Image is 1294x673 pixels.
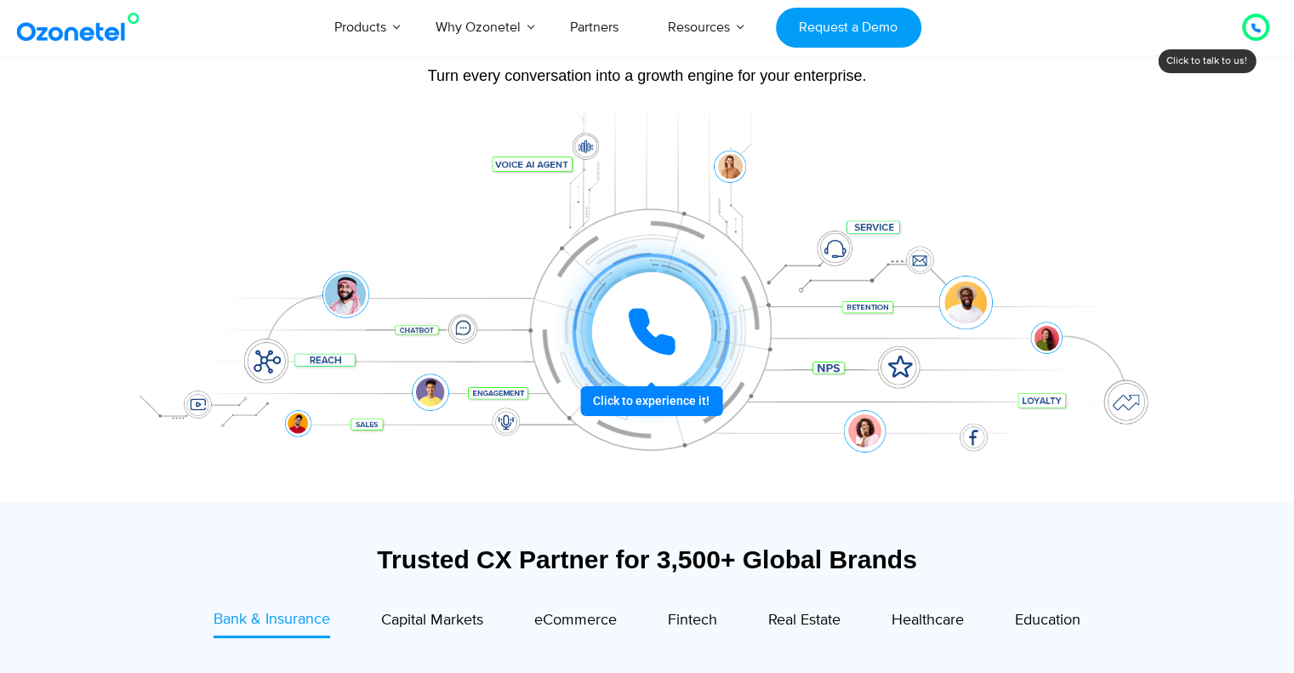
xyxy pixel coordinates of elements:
div: Trusted CX Partner for 3,500+ Global Brands [124,545,1171,574]
span: Fintech [668,611,717,630]
a: Request a Demo [776,8,921,48]
a: Bank & Insurance [214,608,330,638]
a: Capital Markets [381,608,483,637]
a: Fintech [668,608,717,637]
span: Bank & Insurance [214,610,330,629]
a: Real Estate [768,608,841,637]
div: Turn every conversation into a growth engine for your enterprise. [116,66,1179,85]
span: eCommerce [534,611,617,630]
a: Education [1015,608,1080,637]
a: Healthcare [892,608,964,637]
span: Education [1015,611,1080,630]
a: eCommerce [534,608,617,637]
span: Healthcare [892,611,964,630]
span: Real Estate [768,611,841,630]
span: Capital Markets [381,611,483,630]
